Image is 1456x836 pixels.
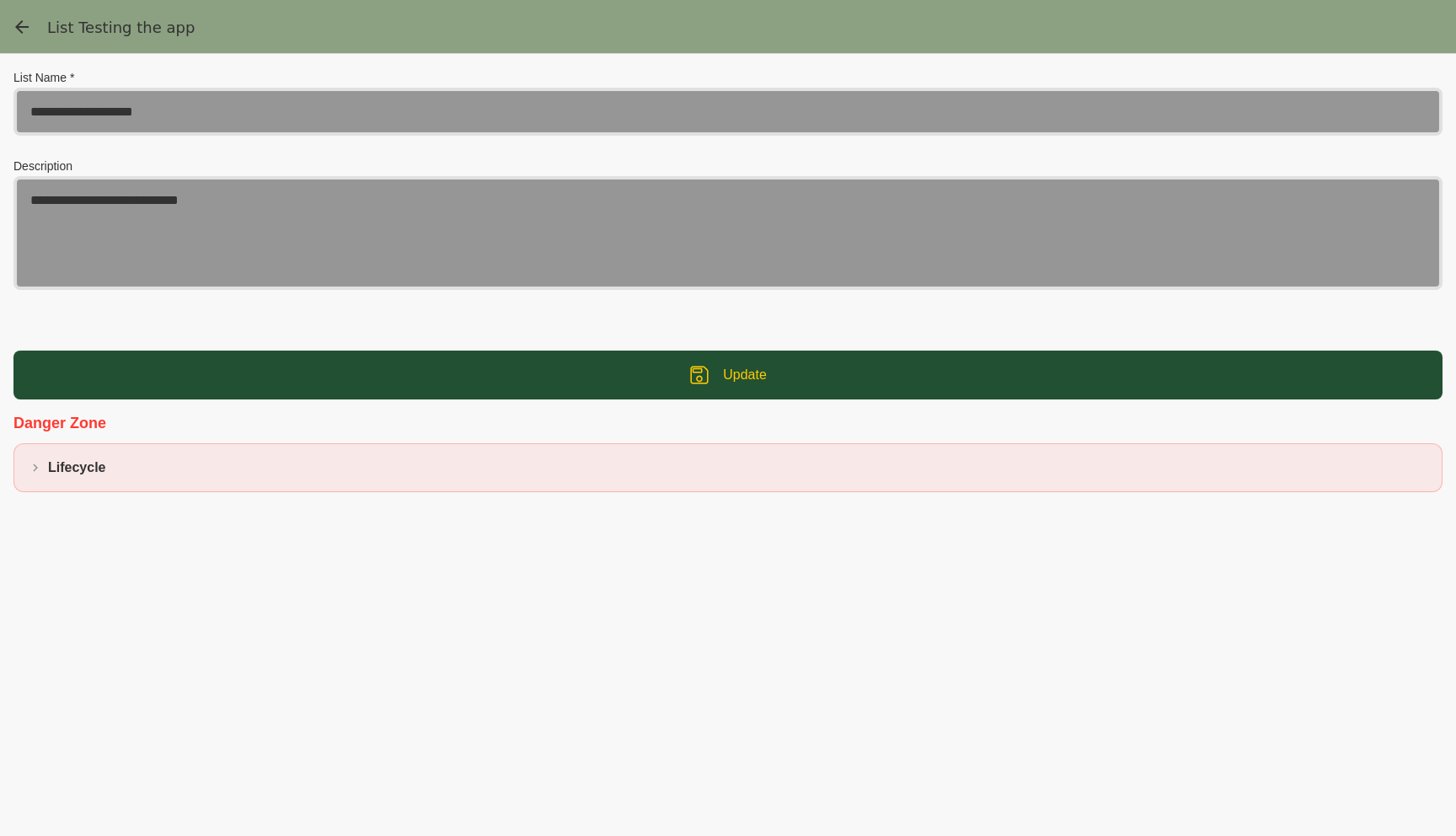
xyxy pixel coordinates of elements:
a: List Details, back [9,14,35,40]
div: Update [723,365,767,385]
h1: List Testing the app [47,19,195,36]
div:  [28,460,43,475]
div: List Name * [13,67,1443,88]
div: Description [13,156,1443,176]
div:  [689,364,723,386]
div: Lifecycle [48,458,105,478]
div: Danger Zone [13,413,1443,433]
button: Update [13,351,1443,399]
